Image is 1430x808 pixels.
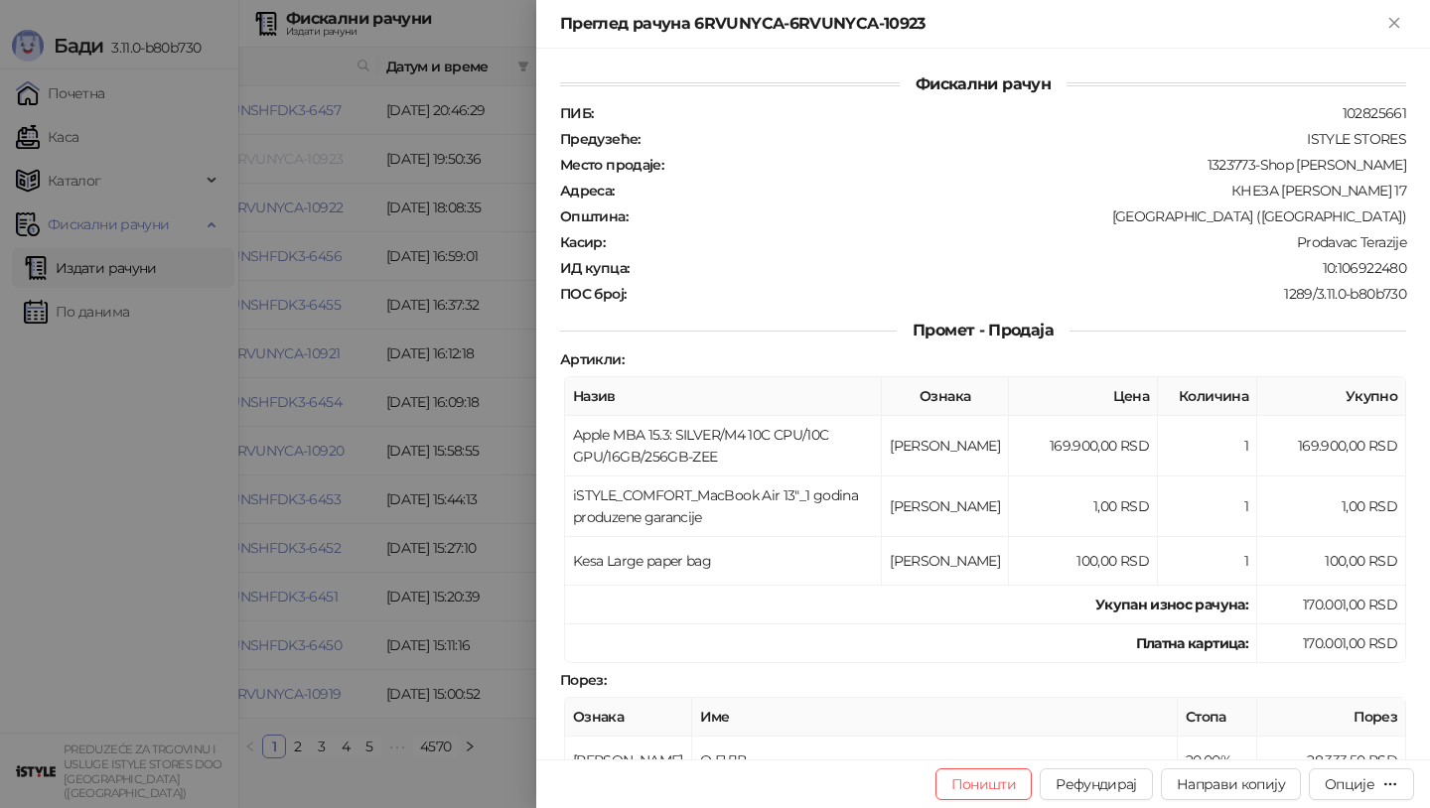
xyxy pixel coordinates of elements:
button: Опције [1309,768,1414,800]
td: 169.900,00 RSD [1009,416,1158,476]
td: [PERSON_NAME] [565,737,692,785]
th: Стопа [1178,698,1257,737]
span: Направи копију [1177,775,1285,793]
strong: ПИБ : [560,104,593,122]
td: О-ПДВ [692,737,1178,785]
strong: Место продаје : [560,156,663,174]
div: 10:106922480 [631,259,1408,277]
strong: Касир : [560,233,605,251]
td: 1,00 RSD [1009,476,1158,537]
td: 100,00 RSD [1009,537,1158,586]
td: 28.333,50 RSD [1257,737,1406,785]
td: 1 [1158,476,1257,537]
td: 100,00 RSD [1257,537,1406,586]
td: 1 [1158,537,1257,586]
div: КНЕЗА [PERSON_NAME] 17 [617,182,1408,200]
td: [PERSON_NAME] [882,537,1009,586]
th: Цена [1009,377,1158,416]
td: [PERSON_NAME] [882,476,1009,537]
td: 20,00% [1178,737,1257,785]
div: 102825661 [595,104,1408,122]
div: 1323773-Shop [PERSON_NAME] [665,156,1408,174]
div: ISTYLE STORES [643,130,1408,148]
strong: Општина : [560,207,628,225]
td: Apple MBA 15.3: SILVER/M4 10C CPU/10C GPU/16GB/256GB-ZEE [565,416,882,476]
td: 170.001,00 RSD [1257,586,1406,624]
th: Ознака [882,377,1009,416]
th: Ознака [565,698,692,737]
strong: Адреса : [560,182,615,200]
td: 170.001,00 RSD [1257,624,1406,663]
strong: Платна картица : [1136,634,1248,652]
button: Рефундирај [1040,768,1153,800]
div: Prodavac Terazije [607,233,1408,251]
th: Име [692,698,1178,737]
td: [PERSON_NAME] [882,416,1009,476]
th: Укупно [1257,377,1406,416]
strong: Артикли : [560,350,624,368]
strong: Порез : [560,671,606,689]
strong: ИД купца : [560,259,629,277]
button: Поништи [935,768,1033,800]
span: Промет - Продаја [897,321,1070,339]
button: Направи копију [1161,768,1301,800]
div: Преглед рачуна 6RVUNYCA-6RVUNYCA-10923 [560,12,1382,36]
td: iSTYLE_COMFORT_MacBook Air 13"_1 godina produzene garancije [565,476,882,537]
span: Фискални рачун [900,74,1067,93]
td: 169.900,00 RSD [1257,416,1406,476]
strong: Укупан износ рачуна : [1095,596,1248,613]
div: 1289/3.11.0-b80b730 [628,285,1408,303]
button: Close [1382,12,1406,36]
td: 1,00 RSD [1257,476,1406,537]
th: Назив [565,377,882,416]
strong: Предузеће : [560,130,641,148]
div: [GEOGRAPHIC_DATA] ([GEOGRAPHIC_DATA]) [630,207,1408,225]
div: Опције [1325,775,1374,793]
th: Количина [1158,377,1257,416]
td: 1 [1158,416,1257,476]
td: Kesa Large paper bag [565,537,882,586]
strong: ПОС број : [560,285,626,303]
th: Порез [1257,698,1406,737]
